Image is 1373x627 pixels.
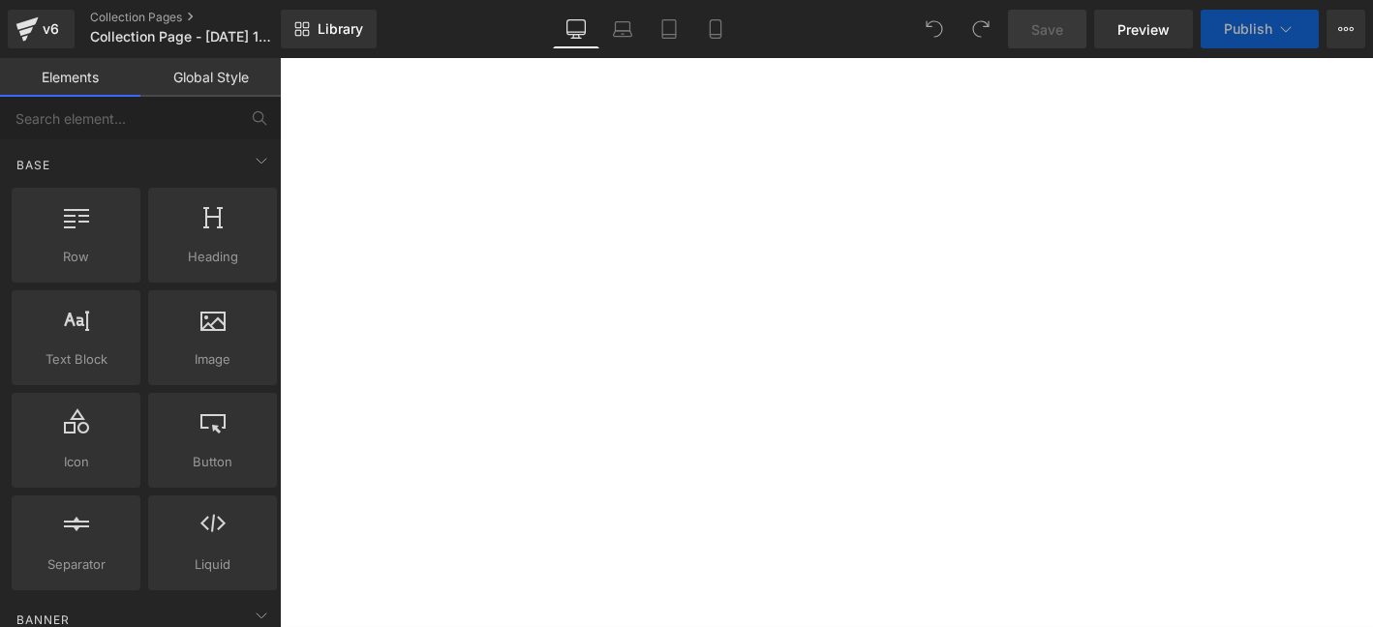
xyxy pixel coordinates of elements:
[1201,10,1319,48] button: Publish
[154,554,271,575] span: Liquid
[1094,10,1193,48] a: Preview
[646,10,692,48] a: Tablet
[17,349,135,370] span: Text Block
[915,10,954,48] button: Undo
[17,554,135,575] span: Separator
[553,10,599,48] a: Desktop
[318,20,363,38] span: Library
[8,10,75,48] a: v6
[90,29,276,45] span: Collection Page - [DATE] 14:32:40
[90,10,313,25] a: Collection Pages
[1117,19,1170,40] span: Preview
[1031,19,1063,40] span: Save
[154,349,271,370] span: Image
[599,10,646,48] a: Laptop
[692,10,739,48] a: Mobile
[1327,10,1365,48] button: More
[140,58,281,97] a: Global Style
[154,452,271,472] span: Button
[961,10,1000,48] button: Redo
[17,452,135,472] span: Icon
[154,247,271,267] span: Heading
[281,10,377,48] a: New Library
[39,16,63,42] div: v6
[1224,21,1272,37] span: Publish
[15,156,52,174] span: Base
[17,247,135,267] span: Row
